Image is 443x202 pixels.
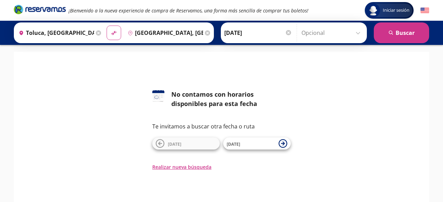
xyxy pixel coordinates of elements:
input: Elegir Fecha [224,24,292,41]
button: English [421,6,429,15]
span: [DATE] [227,141,240,147]
i: Brand Logo [14,4,66,15]
em: ¡Bienvenido a la nueva experiencia de compra de Reservamos, una forma más sencilla de comprar tus... [69,7,308,14]
input: Opcional [301,24,363,41]
button: Buscar [374,22,429,43]
a: Brand Logo [14,4,66,17]
button: [DATE] [223,137,291,150]
button: Realizar nueva búsqueda [152,163,211,171]
input: Buscar Destino [125,24,203,41]
button: [DATE] [152,137,220,150]
span: Iniciar sesión [380,7,412,14]
p: Te invitamos a buscar otra fecha o ruta [152,122,291,131]
input: Buscar Origen [16,24,94,41]
div: No contamos con horarios disponibles para esta fecha [171,90,291,108]
span: [DATE] [168,141,181,147]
